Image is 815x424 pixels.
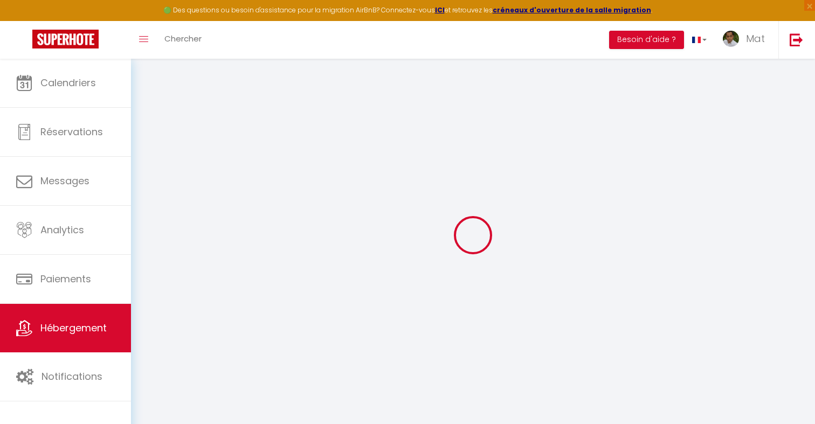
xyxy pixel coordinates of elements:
span: Calendriers [40,76,96,89]
span: Chercher [164,33,202,44]
a: Chercher [156,21,210,59]
button: Besoin d'aide ? [609,31,684,49]
button: Ouvrir le widget de chat LiveChat [9,4,41,37]
span: Messages [40,174,89,187]
span: Réservations [40,125,103,138]
span: Analytics [40,223,84,237]
img: ... [723,31,739,47]
img: Super Booking [32,30,99,48]
a: créneaux d'ouverture de la salle migration [493,5,651,15]
img: logout [790,33,803,46]
a: ICI [435,5,445,15]
span: Paiements [40,272,91,286]
span: Hébergement [40,321,107,335]
span: Notifications [42,370,102,383]
span: Mat [746,32,765,45]
a: ... Mat [715,21,778,59]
